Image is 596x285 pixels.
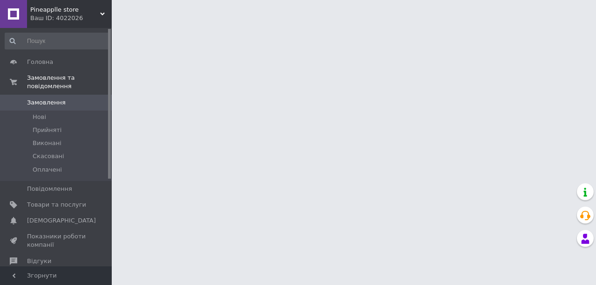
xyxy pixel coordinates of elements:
span: Товари та послуги [27,201,86,209]
span: Нові [33,113,46,121]
input: Пошук [5,33,110,49]
span: Замовлення та повідомлення [27,74,112,90]
div: Ваш ID: 4022026 [30,14,112,22]
span: Замовлення [27,98,66,107]
span: [DEMOGRAPHIC_DATA] [27,216,96,225]
span: Головна [27,58,53,66]
span: Оплачені [33,166,62,174]
span: Pineapplle store [30,6,100,14]
span: Показники роботи компанії [27,232,86,249]
span: Прийняті [33,126,61,134]
span: Повідомлення [27,185,72,193]
span: Скасовані [33,152,64,160]
span: Відгуки [27,257,51,265]
span: Виконані [33,139,61,147]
